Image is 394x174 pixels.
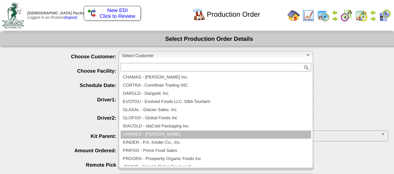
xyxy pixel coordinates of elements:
[64,16,77,20] a: (logout)
[121,73,311,82] li: CHAMAS - [PERSON_NAME] Inc.
[27,11,92,16] span: [DEMOGRAPHIC_DATA] Packaging
[88,9,96,17] img: ediSmall.gif
[16,148,119,153] label: Amount Ordered:
[121,114,311,122] li: GLOFOO - Global Foods Inc
[16,68,119,74] label: Choose Facility:
[355,9,368,22] img: calendarinout.gif
[16,82,119,88] label: Schedule Date:
[16,54,119,59] label: Choose Customer:
[207,10,260,19] span: Production Order
[317,9,329,22] img: calendarprod.gif
[122,51,303,61] span: Select Customer
[332,16,338,22] img: arrowright.gif
[16,97,119,103] label: Driver1:
[16,162,119,168] label: Remote Pick
[121,147,311,155] li: PRIFOO - Prime Food Sales
[107,7,128,13] span: New EDI
[332,9,338,16] img: arrowleft.gif
[370,9,376,16] img: arrowleft.gif
[16,115,119,121] label: Driver2:
[121,106,311,114] li: GLASAL - Glacier Sales, Inc
[340,9,353,22] img: calendarblend.gif
[121,122,311,130] li: IDACOLD - IdaCold Packaging Inc.
[88,7,137,19] a: New EDI Click to Review
[121,155,311,163] li: PROORG - Prosperity Organic Foods Inc
[121,90,311,98] li: DARGLD - Darigold, Inc
[121,98,311,106] li: EVOTOU - Evolved Foods LLC. DBA Tourlami
[121,82,311,90] li: CORTRA - Corinthian Trading INC
[27,11,92,20] span: Logged in as Rcastro
[16,133,119,139] label: Kit Parent:
[370,16,376,22] img: arrowright.gif
[88,13,137,19] span: Click to Review
[121,139,311,147] li: KINDER - P.K, Kinder Co., Inc.
[378,9,391,22] img: calendarcustomer.gif
[2,2,24,28] img: zoroco-logo-small.webp
[121,130,311,139] li: LAMWES - [PERSON_NAME]
[121,163,311,171] li: JRSIMP - Simplot Global Food, LLC
[193,8,205,21] img: factory.gif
